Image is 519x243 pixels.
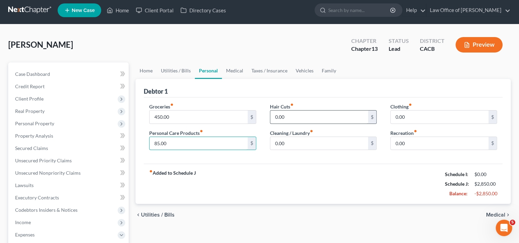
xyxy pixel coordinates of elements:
[149,170,196,198] strong: Added to Schedule J
[389,37,409,45] div: Status
[474,181,497,187] div: $2,850.00
[270,129,313,137] label: Cleaning / Laundry
[510,220,515,225] span: 5
[15,83,45,89] span: Credit Report
[486,212,511,218] button: Medical chevron_right
[15,232,35,238] span: Expenses
[310,129,313,133] i: fiber_manual_record
[390,129,417,137] label: Recreation
[414,129,417,133] i: fiber_manual_record
[351,37,378,45] div: Chapter
[195,62,222,79] a: Personal
[456,37,503,53] button: Preview
[10,179,129,192] a: Lawsuits
[170,103,174,106] i: fiber_manual_record
[328,4,391,16] input: Search by name...
[270,103,294,110] label: Hair Cuts
[15,145,48,151] span: Secured Claims
[149,129,203,137] label: Personal Care Products
[391,111,488,124] input: --
[72,8,95,13] span: New Case
[10,154,129,167] a: Unsecured Priority Claims
[292,62,318,79] a: Vehicles
[270,111,368,124] input: --
[149,103,174,110] label: Groceries
[420,37,445,45] div: District
[15,71,50,77] span: Case Dashboard
[426,4,510,16] a: Law Office of [PERSON_NAME]
[132,4,177,16] a: Client Portal
[318,62,340,79] a: Family
[409,103,412,106] i: fiber_manual_record
[157,62,195,79] a: Utilities / Bills
[141,212,175,218] span: Utilities / Bills
[449,190,468,196] strong: Balance:
[135,62,157,79] a: Home
[496,220,512,236] iframe: Intercom live chat
[368,137,376,150] div: $
[15,96,44,102] span: Client Profile
[10,130,129,142] a: Property Analysis
[390,103,412,110] label: Clothing
[270,137,368,150] input: --
[10,142,129,154] a: Secured Claims
[474,190,497,197] div: -$2,850.00
[488,111,497,124] div: $
[445,171,468,177] strong: Schedule I:
[15,182,34,188] span: Lawsuits
[135,212,175,218] button: chevron_left Utilities / Bills
[15,133,53,139] span: Property Analysis
[445,181,469,187] strong: Schedule J:
[368,111,376,124] div: $
[150,111,247,124] input: --
[15,195,59,200] span: Executory Contracts
[149,170,153,173] i: fiber_manual_record
[10,167,129,179] a: Unsecured Nonpriority Claims
[248,137,256,150] div: $
[420,45,445,53] div: CACB
[371,45,378,52] span: 13
[15,219,31,225] span: Income
[222,62,247,79] a: Medical
[15,108,45,114] span: Real Property
[8,39,73,49] span: [PERSON_NAME]
[248,111,256,124] div: $
[10,68,129,80] a: Case Dashboard
[486,212,505,218] span: Medical
[389,45,409,53] div: Lead
[150,137,247,150] input: --
[200,129,203,133] i: fiber_manual_record
[403,4,426,16] a: Help
[135,212,141,218] i: chevron_left
[391,137,488,150] input: --
[505,212,511,218] i: chevron_right
[10,192,129,204] a: Executory Contracts
[103,4,132,16] a: Home
[15,207,78,213] span: Codebtors Insiders & Notices
[488,137,497,150] div: $
[10,80,129,93] a: Credit Report
[15,158,72,163] span: Unsecured Priority Claims
[144,87,168,95] div: Debtor 1
[177,4,229,16] a: Directory Cases
[15,170,81,176] span: Unsecured Nonpriority Claims
[290,103,294,106] i: fiber_manual_record
[474,171,497,178] div: $0.00
[247,62,292,79] a: Taxes / Insurance
[351,45,378,53] div: Chapter
[15,120,54,126] span: Personal Property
